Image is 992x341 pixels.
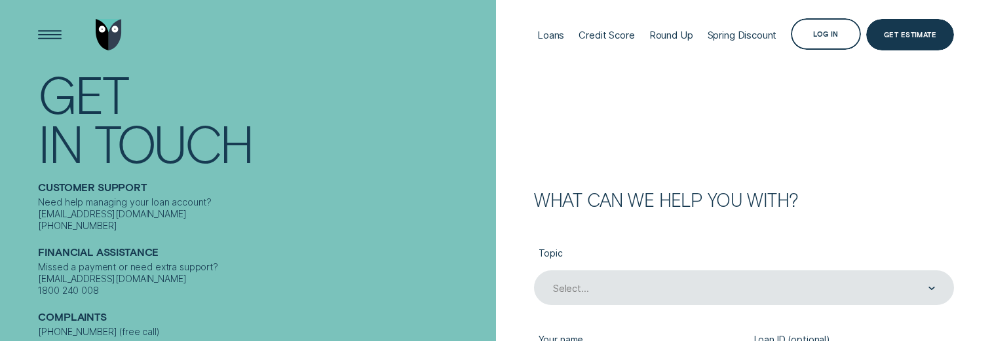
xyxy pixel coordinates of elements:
h1: Get In Touch [38,69,490,166]
h2: Customer support [38,181,490,196]
button: Log in [791,18,860,50]
button: Open Menu [34,19,66,50]
div: Touch [94,118,253,167]
div: Spring Discount [708,29,777,41]
label: Topic [534,238,953,270]
div: Missed a payment or need extra support? [EMAIL_ADDRESS][DOMAIN_NAME] 1800 240 008 [38,261,490,296]
div: Get [38,69,127,118]
a: Get Estimate [866,19,953,50]
img: Wisr [96,19,122,50]
div: Credit Score [579,29,634,41]
div: Need help managing your loan account? [EMAIL_ADDRESS][DOMAIN_NAME] [PHONE_NUMBER] [38,196,490,231]
div: Select... [553,283,589,295]
div: Loans [537,29,564,41]
div: [PHONE_NUMBER] (free call) [38,326,490,338]
h2: Complaints [38,311,490,326]
h2: Financial assistance [38,246,490,261]
div: In [38,118,82,167]
h2: What can we help you with? [534,191,953,208]
div: Round Up [649,29,693,41]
